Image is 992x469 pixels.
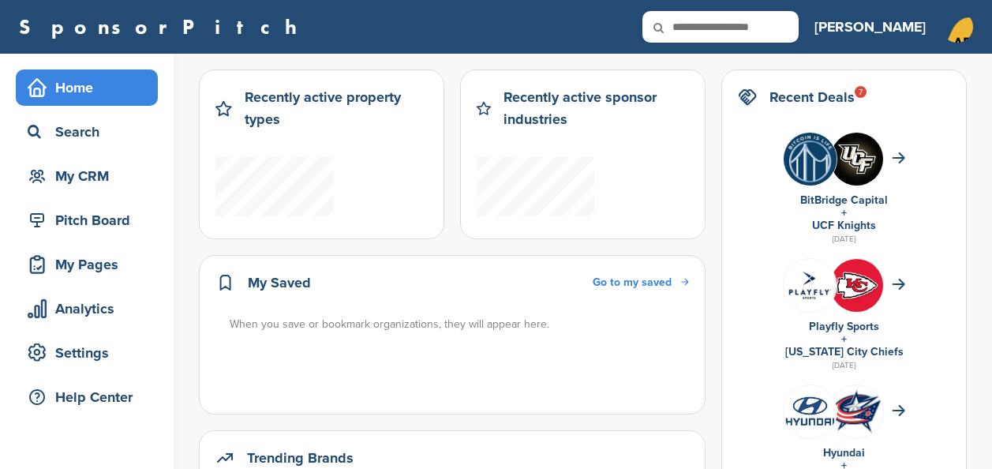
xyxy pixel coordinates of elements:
div: Analytics [24,295,158,323]
h2: Recently active property types [245,86,428,130]
a: Home [16,69,158,106]
a: [US_STATE] City Chiefs [785,345,904,358]
a: + [841,206,847,219]
a: Help Center [16,379,158,415]
a: SponsorPitch [19,17,307,37]
h3: [PERSON_NAME] [814,16,926,38]
img: Vytwwxfl 400x400 [784,133,837,186]
div: Settings [24,339,158,367]
div: [DATE] [738,358,950,373]
div: Home [24,73,158,102]
img: Screen shot 2016 08 15 at 1.23.01 pm [784,394,837,429]
div: When you save or bookmark organizations, they will appear here. [230,316,691,333]
a: Analytics [16,291,158,327]
img: Open uri20141112 64162 6w5wq4?1415811489 [830,388,883,434]
a: Hyundai [823,446,865,460]
span: Go to my saved [593,276,672,289]
h2: Recent Deals [769,86,855,108]
a: + [841,332,847,346]
a: UCF Knights [812,219,876,232]
a: Playfly Sports [809,320,879,333]
img: Tardm8ao 400x400 [830,133,883,186]
div: Pitch Board [24,206,158,234]
a: Go to my saved [593,274,689,291]
div: Search [24,118,158,146]
img: Tbqh4hox 400x400 [830,259,883,312]
div: [DATE] [738,232,950,246]
h2: Recently active sponsor industries [503,86,689,130]
div: Help Center [24,383,158,411]
a: Pitch Board [16,202,158,238]
a: My CRM [16,158,158,194]
a: Settings [16,335,158,371]
div: 7 [855,86,867,98]
h2: Trending Brands [247,447,354,469]
a: Search [16,114,158,150]
div: My Pages [24,250,158,279]
h2: My Saved [248,272,311,294]
img: P2pgsm4u 400x400 [784,259,837,312]
a: [PERSON_NAME] [814,9,926,44]
a: BitBridge Capital [800,193,888,207]
div: My CRM [24,162,158,190]
a: My Pages [16,246,158,283]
